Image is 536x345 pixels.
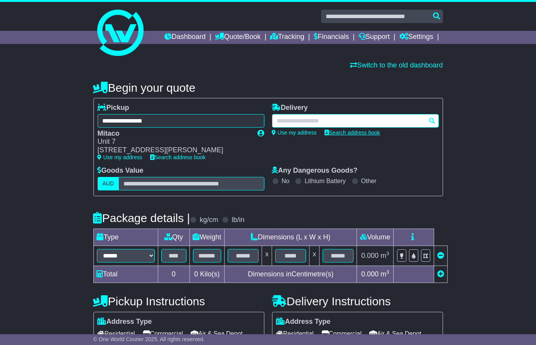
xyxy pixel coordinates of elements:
div: Unit 7 [98,138,250,146]
a: Financials [314,31,349,44]
span: Commercial [321,328,362,340]
td: Dimensions in Centimetre(s) [225,266,357,283]
span: Air & Sea Depot [369,328,421,340]
a: Use my address [272,130,317,136]
span: 0.000 [361,252,379,259]
td: Volume [357,229,394,246]
typeahead: Please provide city [272,114,439,128]
label: lb/in [232,216,244,224]
td: Kilo(s) [189,266,225,283]
a: Support [358,31,390,44]
a: Dashboard [164,31,206,44]
span: 0 [194,270,198,278]
td: 0 [158,266,189,283]
label: kg/cm [200,216,218,224]
a: Use my address [98,154,142,160]
h4: Delivery Instructions [272,295,443,308]
div: Mitaco [98,130,250,138]
label: AUD [98,177,119,190]
span: 0.000 [361,270,379,278]
a: Remove this item [437,252,444,259]
sup: 3 [386,269,389,275]
label: Delivery [272,104,308,112]
label: Other [361,177,377,185]
td: Type [93,229,158,246]
a: Switch to the old dashboard [350,61,443,69]
a: Tracking [270,31,304,44]
a: Add new item [437,270,444,278]
span: m [380,270,389,278]
span: Commercial [143,328,183,340]
a: Search address book [150,154,206,160]
td: Total [93,266,158,283]
label: Pickup [98,104,129,112]
h4: Begin your quote [93,81,443,94]
span: Residential [276,328,314,340]
div: [STREET_ADDRESS][PERSON_NAME] [98,146,250,155]
label: Goods Value [98,167,144,175]
label: No [282,177,289,185]
label: Lithium Battery [304,177,346,185]
label: Address Type [98,318,152,326]
a: Search address book [325,130,380,136]
span: © One World Courier 2025. All rights reserved. [93,336,205,342]
a: Quote/Book [215,31,260,44]
a: Settings [399,31,433,44]
td: Dimensions (L x W x H) [225,229,357,246]
sup: 3 [386,251,389,256]
h4: Pickup Instructions [93,295,264,308]
td: x [309,246,320,266]
td: Qty [158,229,189,246]
span: Air & Sea Depot [191,328,243,340]
td: Weight [189,229,225,246]
label: Any Dangerous Goods? [272,167,358,175]
td: x [262,246,272,266]
label: Address Type [276,318,331,326]
span: Residential [98,328,135,340]
span: m [380,252,389,259]
h4: Package details | [93,212,190,224]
